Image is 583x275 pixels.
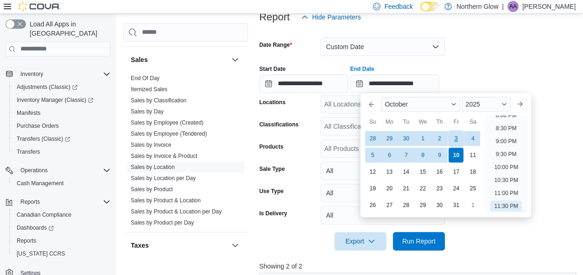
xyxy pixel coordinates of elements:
[9,208,114,221] button: Canadian Compliance
[448,114,463,129] div: Fr
[20,167,48,174] span: Operations
[9,177,114,190] button: Cash Management
[485,115,527,213] ul: Time
[432,148,447,162] div: day-9
[17,83,77,91] span: Adjustments (Classic)
[9,119,114,132] button: Purchase Orders
[448,198,463,212] div: day-31
[320,206,445,225] button: All
[13,248,69,259] a: [US_STATE] CCRS
[17,211,71,219] span: Canadian Compliance
[131,108,164,115] span: Sales by Day
[20,70,43,78] span: Inventory
[9,94,114,106] a: Inventory Manager (Classic)
[465,114,480,129] div: Sa
[259,99,286,106] label: Locations
[350,75,439,93] input: Press the down key to enter a popover containing a calendar. Press the escape key to close the po...
[259,210,287,217] label: Is Delivery
[13,222,58,233] a: Dashboards
[131,186,173,193] a: Sales by Product
[259,121,299,128] label: Classifications
[398,181,413,196] div: day-21
[17,135,70,143] span: Transfers (Classic)
[490,162,521,173] li: 10:00 PM
[17,96,93,104] span: Inventory Manager (Classic)
[2,195,114,208] button: Reports
[364,130,481,213] div: October, 2025
[17,196,44,207] button: Reports
[334,232,386,250] button: Export
[513,97,527,112] button: Next month
[365,181,380,196] div: day-19
[465,148,480,162] div: day-11
[131,141,171,149] span: Sales by Invoice
[465,181,480,196] div: day-25
[448,181,463,196] div: day-24
[350,65,374,73] label: End Date
[415,114,430,129] div: We
[9,132,114,145] a: Transfers (Classic)
[398,131,413,146] div: day-30
[131,164,175,170] a: Sales by Location
[297,8,365,26] button: Hide Parameters
[13,133,74,144] a: Transfers (Classic)
[17,148,40,156] span: Transfers
[420,2,440,12] input: Dark Mode
[20,198,40,206] span: Reports
[13,133,110,144] span: Transfers (Classic)
[2,164,114,177] button: Operations
[131,219,194,226] a: Sales by Product per Day
[131,241,228,250] button: Taxes
[13,146,110,157] span: Transfers
[432,181,447,196] div: day-23
[9,106,114,119] button: Manifests
[9,145,114,158] button: Transfers
[131,175,196,181] a: Sales by Location per Day
[13,209,110,220] span: Canadian Compliance
[364,97,379,112] button: Previous Month
[492,123,520,134] li: 8:30 PM
[13,120,63,131] a: Purchase Orders
[259,143,283,150] label: Products
[13,209,75,220] a: Canadian Compliance
[382,131,397,146] div: day-29
[13,107,110,119] span: Manifests
[365,148,380,162] div: day-5
[131,197,201,204] a: Sales by Product & Location
[448,164,463,179] div: day-17
[509,1,517,12] span: AA
[365,131,380,146] div: day-28
[13,248,110,259] span: Washington CCRS
[17,69,110,80] span: Inventory
[456,1,498,12] p: Northern Glow
[17,224,54,231] span: Dashboards
[382,181,397,196] div: day-20
[382,114,397,129] div: Mo
[19,2,60,11] img: Cova
[259,65,286,73] label: Start Date
[17,180,64,187] span: Cash Management
[340,232,381,250] span: Export
[320,184,445,202] button: All
[17,109,40,117] span: Manifests
[131,75,160,82] span: End Of Day
[13,94,97,106] a: Inventory Manager (Classic)
[123,73,248,232] div: Sales
[131,55,148,64] h3: Sales
[432,198,447,212] div: day-30
[502,1,504,12] p: |
[2,68,114,81] button: Inventory
[131,241,149,250] h3: Taxes
[17,165,51,176] button: Operations
[522,1,576,12] p: [PERSON_NAME]
[448,130,464,146] div: day-3
[465,198,480,212] div: day-1
[382,198,397,212] div: day-27
[398,198,413,212] div: day-28
[13,235,40,246] a: Reports
[17,196,110,207] span: Reports
[131,97,186,104] a: Sales by Classification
